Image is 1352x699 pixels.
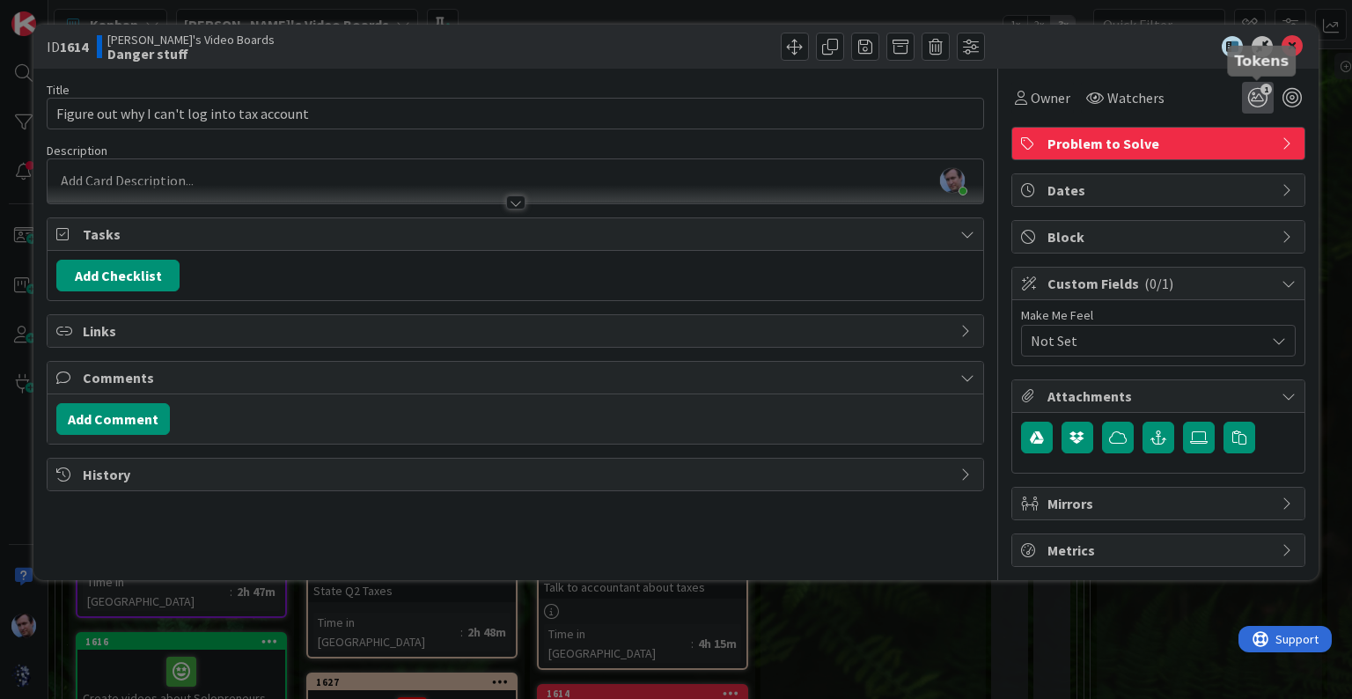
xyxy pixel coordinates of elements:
[107,47,275,61] b: Danger stuff
[1047,226,1273,247] span: Block
[1047,540,1273,561] span: Metrics
[47,36,88,57] span: ID
[1047,386,1273,407] span: Attachments
[56,260,180,291] button: Add Checklist
[1047,133,1273,154] span: Problem to Solve
[1031,328,1256,353] span: Not Set
[1031,87,1070,108] span: Owner
[47,82,70,98] label: Title
[83,464,951,485] span: History
[107,33,275,47] span: [PERSON_NAME]'s Video Boards
[47,98,983,129] input: type card name here...
[60,38,88,55] b: 1614
[47,143,107,158] span: Description
[1047,493,1273,514] span: Mirrors
[37,3,80,24] span: Support
[1144,275,1173,292] span: ( 0/1 )
[1021,309,1296,321] div: Make Me Feel
[1047,273,1273,294] span: Custom Fields
[1260,84,1272,95] span: 1
[83,367,951,388] span: Comments
[83,320,951,342] span: Links
[1107,87,1165,108] span: Watchers
[56,403,170,435] button: Add Comment
[940,168,965,193] img: 1h7l4qjWAP1Fo8liPYTG9Z7tLcljo6KC.jpg
[83,224,951,245] span: Tasks
[1047,180,1273,201] span: Dates
[1234,53,1289,70] h5: Tokens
